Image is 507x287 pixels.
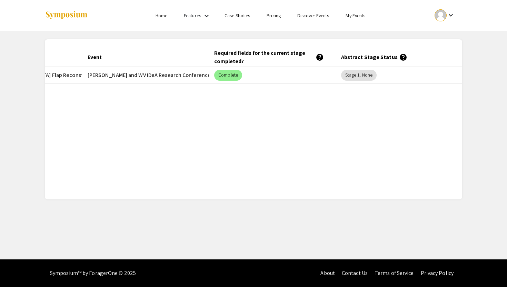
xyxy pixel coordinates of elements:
[447,11,455,19] mat-icon: Expand account dropdown
[336,48,463,67] mat-header-cell: Abstract Stage Status
[427,8,462,23] button: Expand account dropdown
[341,70,377,81] mat-chip: Stage 1, None
[156,12,167,19] a: Home
[320,269,335,277] a: About
[88,53,108,61] div: Event
[399,53,407,61] mat-icon: help
[225,12,250,19] a: Case Studies
[214,70,242,81] mat-chip: Complete
[82,67,209,83] mat-cell: [PERSON_NAME] and WV IDeA Research Conference
[214,49,324,66] div: Required fields for the current stage completed?
[214,49,330,66] div: Required fields for the current stage completed?help
[267,12,281,19] a: Pricing
[5,256,29,282] iframe: Chat
[342,269,368,277] a: Contact Us
[88,53,102,61] div: Event
[421,269,454,277] a: Privacy Policy
[45,11,88,20] img: Symposium by ForagerOne
[50,259,136,287] div: Symposium™ by ForagerOne © 2025
[202,12,211,20] mat-icon: Expand Features list
[184,12,201,19] a: Features
[375,269,414,277] a: Terms of Service
[297,12,329,19] a: Discover Events
[316,53,324,61] mat-icon: help
[346,12,365,19] a: My Events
